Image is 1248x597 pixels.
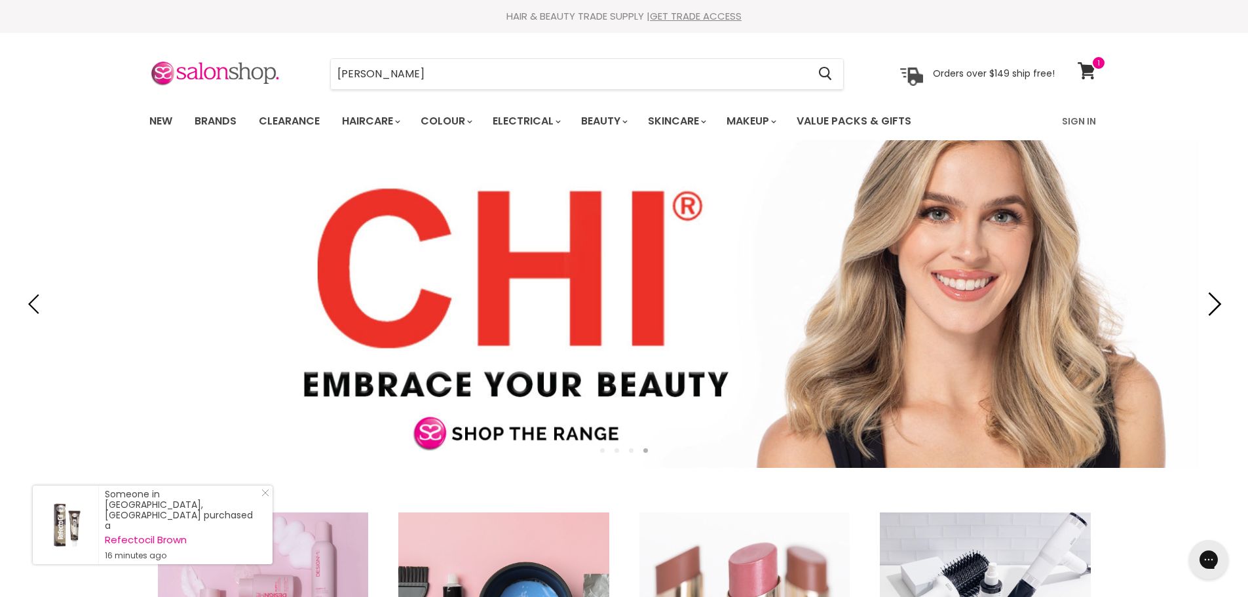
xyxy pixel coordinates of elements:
a: Colour [411,107,480,135]
a: New [140,107,182,135]
li: Page dot 2 [615,448,619,453]
a: Clearance [249,107,330,135]
div: Someone in [GEOGRAPHIC_DATA], [GEOGRAPHIC_DATA] purchased a [105,489,259,561]
small: 16 minutes ago [105,550,259,561]
input: Search [331,59,808,89]
svg: Close Icon [261,489,269,497]
a: Visit product page [33,486,98,564]
a: Brands [185,107,246,135]
a: Haircare [332,107,408,135]
a: Value Packs & Gifts [787,107,921,135]
a: Electrical [483,107,569,135]
a: Beauty [571,107,635,135]
li: Page dot 4 [643,448,648,453]
div: HAIR & BEAUTY TRADE SUPPLY | [133,10,1116,23]
p: Orders over $149 ship free! [933,67,1055,79]
button: Next [1199,291,1225,317]
ul: Main menu [140,102,988,140]
a: Makeup [717,107,784,135]
a: GET TRADE ACCESS [650,9,742,23]
button: Search [808,59,843,89]
a: Refectocil Brown [105,535,259,545]
a: Sign In [1054,107,1104,135]
a: Skincare [638,107,714,135]
button: Previous [23,291,49,317]
form: Product [330,58,844,90]
li: Page dot 1 [600,448,605,453]
li: Page dot 3 [629,448,633,453]
iframe: Gorgias live chat messenger [1182,535,1235,584]
nav: Main [133,102,1116,140]
a: Close Notification [256,489,269,502]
